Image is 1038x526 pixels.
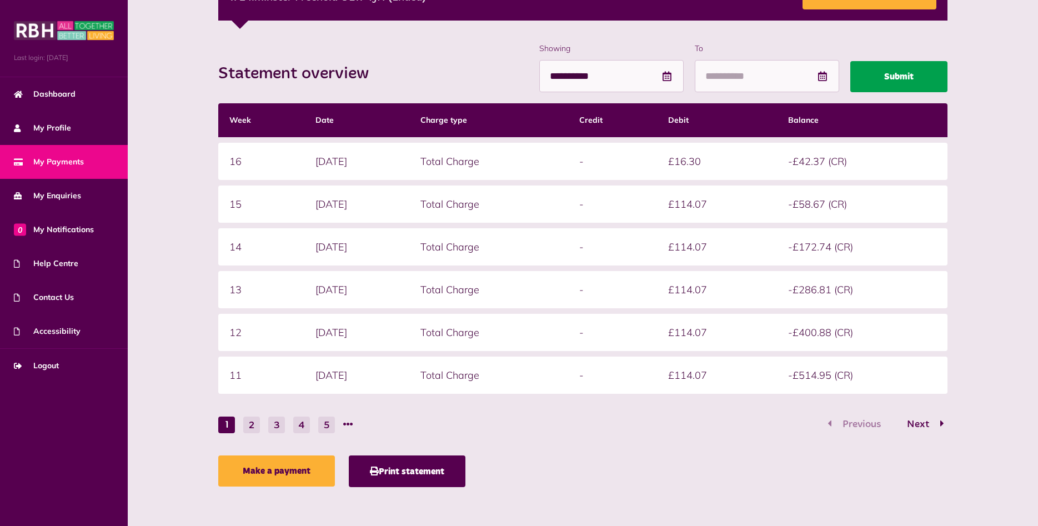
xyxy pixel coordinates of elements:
span: My Payments [14,156,84,168]
button: Submit [850,61,947,92]
th: Charge type [409,103,568,137]
button: Go to page 2 [895,417,947,433]
span: 0 [14,223,26,236]
td: [DATE] [304,143,410,180]
input: Use the arrow keys to pick a date [539,60,684,93]
span: My Notifications [14,224,94,236]
span: Logout [14,360,59,372]
th: Debit [657,103,776,137]
th: Date [304,103,410,137]
th: Balance [777,103,947,137]
td: - [568,143,657,180]
td: [DATE] [304,228,410,265]
a: Make a payment [218,455,335,487]
td: 15 [218,186,304,223]
td: £16.30 [657,143,776,180]
td: Total Charge [409,357,568,394]
td: - [568,314,657,351]
label: Showing [539,43,684,54]
button: Go to page 4 [293,417,310,433]
td: Total Charge [409,186,568,223]
span: Dashboard [14,88,76,100]
span: My Profile [14,122,71,134]
td: 13 [218,271,304,308]
td: 12 [218,314,304,351]
td: - [568,357,657,394]
td: -£400.88 (CR) [777,314,947,351]
td: - [568,271,657,308]
td: [DATE] [304,357,410,394]
td: £114.07 [657,314,776,351]
span: Contact Us [14,292,74,303]
td: -£172.74 (CR) [777,228,947,265]
td: -£286.81 (CR) [777,271,947,308]
td: Total Charge [409,271,568,308]
td: -£58.67 (CR) [777,186,947,223]
button: Go to page 2 [243,417,260,433]
th: Week [218,103,304,137]
td: - [568,228,657,265]
td: -£42.37 (CR) [777,143,947,180]
th: Credit [568,103,657,137]
td: £114.07 [657,271,776,308]
button: Go to page 5 [318,417,335,433]
span: Last login: [DATE] [14,53,114,63]
td: Total Charge [409,143,568,180]
td: - [568,186,657,223]
td: -£514.95 (CR) [777,357,947,394]
td: 16 [218,143,304,180]
span: Next [899,419,937,429]
td: [DATE] [304,314,410,351]
td: £114.07 [657,228,776,265]
td: 11 [218,357,304,394]
td: Total Charge [409,314,568,351]
button: Print statement [349,455,465,487]
span: Accessibility [14,325,81,337]
button: Go to page 3 [268,417,285,433]
span: Help Centre [14,258,78,269]
td: £114.07 [657,186,776,223]
td: Total Charge [409,228,568,265]
h2: Statement overview [218,64,380,84]
td: [DATE] [304,271,410,308]
img: MyRBH [14,19,114,42]
label: To [695,43,839,54]
td: £114.07 [657,357,776,394]
td: [DATE] [304,186,410,223]
span: My Enquiries [14,190,81,202]
td: 14 [218,228,304,265]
